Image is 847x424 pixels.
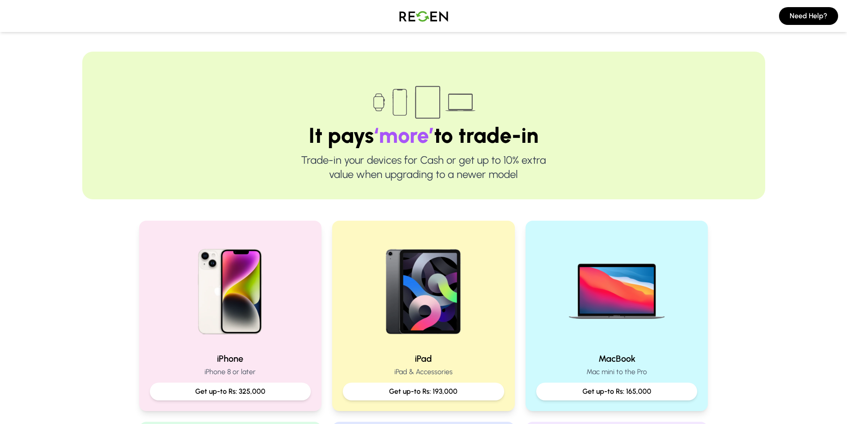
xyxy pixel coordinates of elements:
p: iPad & Accessories [343,367,504,377]
span: ‘more’ [374,122,434,148]
p: Get up-to Rs: 165,000 [543,386,690,397]
img: iPhone [173,231,287,345]
h2: iPhone [150,352,311,365]
p: Get up-to Rs: 325,000 [157,386,304,397]
img: iPad [366,231,480,345]
p: iPhone 8 or later [150,367,311,377]
img: MacBook [560,231,674,345]
p: Trade-in your devices for Cash or get up to 10% extra value when upgrading to a newer model [111,153,737,182]
h2: MacBook [536,352,698,365]
button: Need Help? [779,7,838,25]
h1: It pays to trade-in [111,125,737,146]
p: Mac mini to the Pro [536,367,698,377]
img: Trade-in devices [368,80,479,125]
img: Logo [393,4,455,28]
p: Get up-to Rs: 193,000 [350,386,497,397]
h2: iPad [343,352,504,365]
